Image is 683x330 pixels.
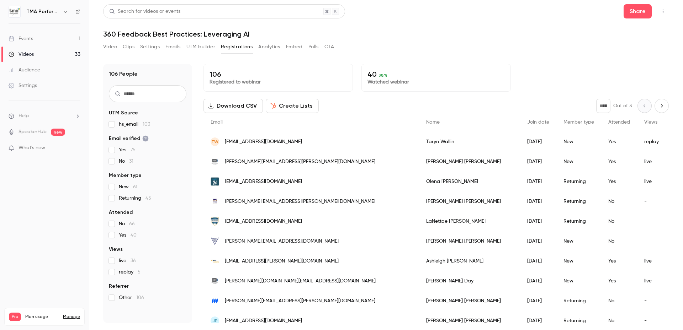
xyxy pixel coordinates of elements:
div: [DATE] [520,271,556,291]
div: No [601,291,637,311]
span: [EMAIL_ADDRESS][PERSON_NAME][DOMAIN_NAME] [225,258,339,265]
button: Share [624,4,652,18]
div: [DATE] [520,211,556,231]
div: [DATE] [520,172,556,191]
span: 66 [129,221,135,226]
button: Emails [165,41,180,53]
li: help-dropdown-opener [9,112,80,120]
div: Ashleigh [PERSON_NAME] [419,251,520,271]
div: [PERSON_NAME] [PERSON_NAME] [419,152,520,172]
section: facet-groups [109,109,186,301]
span: 106 [136,295,144,300]
span: hs_email [119,121,150,128]
button: CTA [324,41,334,53]
div: No [601,191,637,211]
div: replay [637,132,666,152]
div: Search for videos or events [109,8,180,15]
div: Olena [PERSON_NAME] [419,172,520,191]
img: njreentry.org [211,177,219,186]
button: Settings [140,41,160,53]
div: Yes [601,152,637,172]
img: nih.gov [211,277,219,285]
span: Member type [109,172,142,179]
div: [DATE] [520,152,556,172]
div: Audience [9,66,40,74]
div: live [637,172,666,191]
span: 61 [133,184,137,189]
button: Download CSV [203,99,263,113]
p: 106 [210,70,347,79]
span: JP [212,318,218,324]
span: Referrer [109,283,129,290]
span: What's new [18,144,45,152]
div: Videos [9,51,34,58]
button: Next page [655,99,669,113]
span: Help [18,112,29,120]
img: TMA Performance (formerly DecisionWise) [9,6,20,17]
span: Name [426,120,440,125]
div: Yes [601,132,637,152]
div: [DATE] [520,291,556,311]
div: - [637,291,666,311]
img: wvumedicine.org [211,257,219,265]
button: Embed [286,41,303,53]
div: Yes [601,172,637,191]
div: New [556,271,601,291]
span: Attended [608,120,630,125]
span: No [119,220,135,227]
span: new [51,129,65,136]
div: [PERSON_NAME] [PERSON_NAME] [419,191,520,211]
button: UTM builder [186,41,215,53]
span: live [119,257,136,264]
div: live [637,251,666,271]
p: Watched webinar [367,79,505,86]
span: [EMAIL_ADDRESS][DOMAIN_NAME] [225,317,302,325]
div: - [637,231,666,251]
span: UTM Source [109,109,138,117]
div: Yes [601,251,637,271]
div: - [637,191,666,211]
div: Returning [556,191,601,211]
span: 36 [131,258,136,263]
button: Clips [123,41,134,53]
div: [DATE] [520,251,556,271]
span: Attended [109,209,133,216]
div: Settings [9,82,37,89]
div: Taryn Wallin [419,132,520,152]
div: Returning [556,291,601,311]
span: replay [119,269,141,276]
span: [PERSON_NAME][EMAIL_ADDRESS][PERSON_NAME][DOMAIN_NAME] [225,297,375,305]
a: Manage [63,314,80,320]
iframe: Noticeable Trigger [72,145,80,151]
h1: 106 People [109,70,138,78]
span: Pro [9,313,21,321]
img: wake.gov [211,197,219,206]
span: [PERSON_NAME][EMAIL_ADDRESS][PERSON_NAME][DOMAIN_NAME] [225,198,375,205]
img: valleycorp.com [211,237,219,245]
p: Registered to webinar [210,79,347,86]
span: [PERSON_NAME][EMAIL_ADDRESS][DOMAIN_NAME] [225,238,339,245]
div: New [556,231,601,251]
h1: 360 Feedback Best Practices: Leveraging AI [103,30,669,38]
span: [EMAIL_ADDRESS][DOMAIN_NAME] [225,138,302,146]
div: Yes [601,271,637,291]
span: Join date [527,120,549,125]
div: [PERSON_NAME] [PERSON_NAME] [419,291,520,311]
button: Registrations [221,41,253,53]
div: [DATE] [520,191,556,211]
span: 45 [145,196,151,201]
span: 103 [143,122,150,127]
h6: TMA Performance (formerly DecisionWise) [26,8,60,15]
button: Analytics [258,41,280,53]
span: Yes [119,232,137,239]
span: 5 [138,270,141,275]
div: Events [9,35,33,42]
div: live [637,271,666,291]
a: SpeakerHub [18,128,47,136]
div: [DATE] [520,132,556,152]
div: [DATE] [520,231,556,251]
span: New [119,183,137,190]
span: Returning [119,195,151,202]
div: - [637,211,666,231]
span: Views [644,120,657,125]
